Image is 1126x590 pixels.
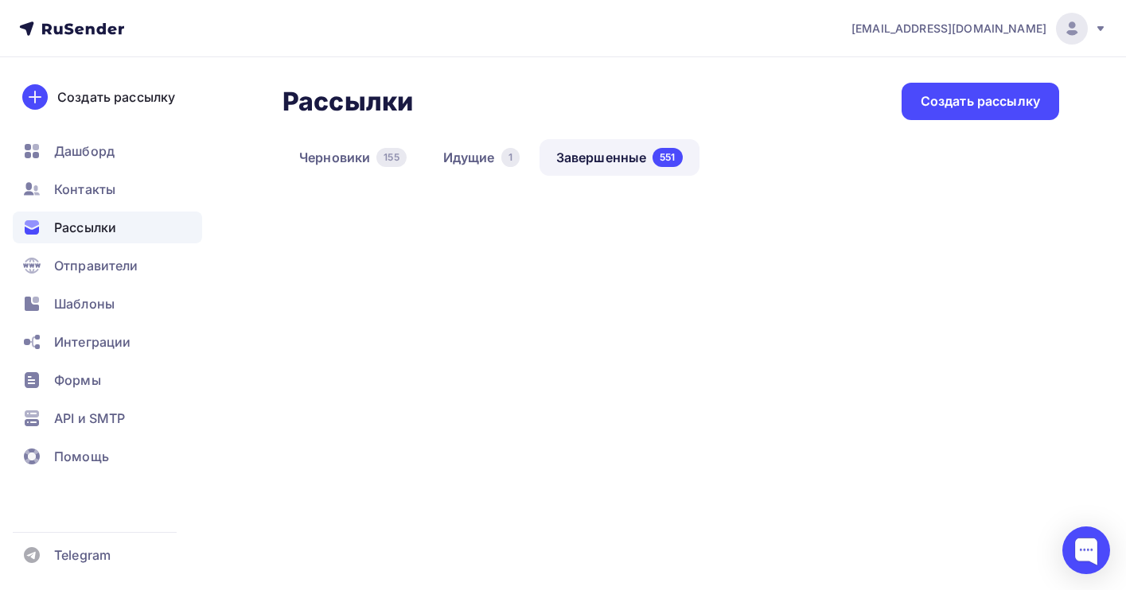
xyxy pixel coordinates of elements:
a: Черновики155 [282,139,423,176]
a: Завершенные551 [540,139,699,176]
div: 551 [653,148,682,167]
div: 155 [376,148,406,167]
a: Рассылки [13,212,202,243]
span: Формы [54,371,101,390]
span: Отправители [54,256,138,275]
a: Отправители [13,250,202,281]
a: Формы [13,364,202,396]
a: Шаблоны [13,288,202,320]
div: Создать рассылку [921,92,1040,111]
a: [EMAIL_ADDRESS][DOMAIN_NAME] [851,13,1107,45]
a: Идущие1 [427,139,536,176]
span: Дашборд [54,142,115,161]
span: API и SMTP [54,409,125,428]
a: Дашборд [13,135,202,167]
span: [EMAIL_ADDRESS][DOMAIN_NAME] [851,21,1046,37]
div: 1 [501,148,520,167]
h2: Рассылки [282,86,413,118]
span: Telegram [54,545,111,565]
span: Шаблоны [54,294,115,313]
span: Рассылки [54,218,116,237]
span: Контакты [54,180,115,199]
span: Помощь [54,447,109,466]
a: Контакты [13,173,202,205]
div: Создать рассылку [57,87,175,107]
span: Интеграции [54,332,131,351]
